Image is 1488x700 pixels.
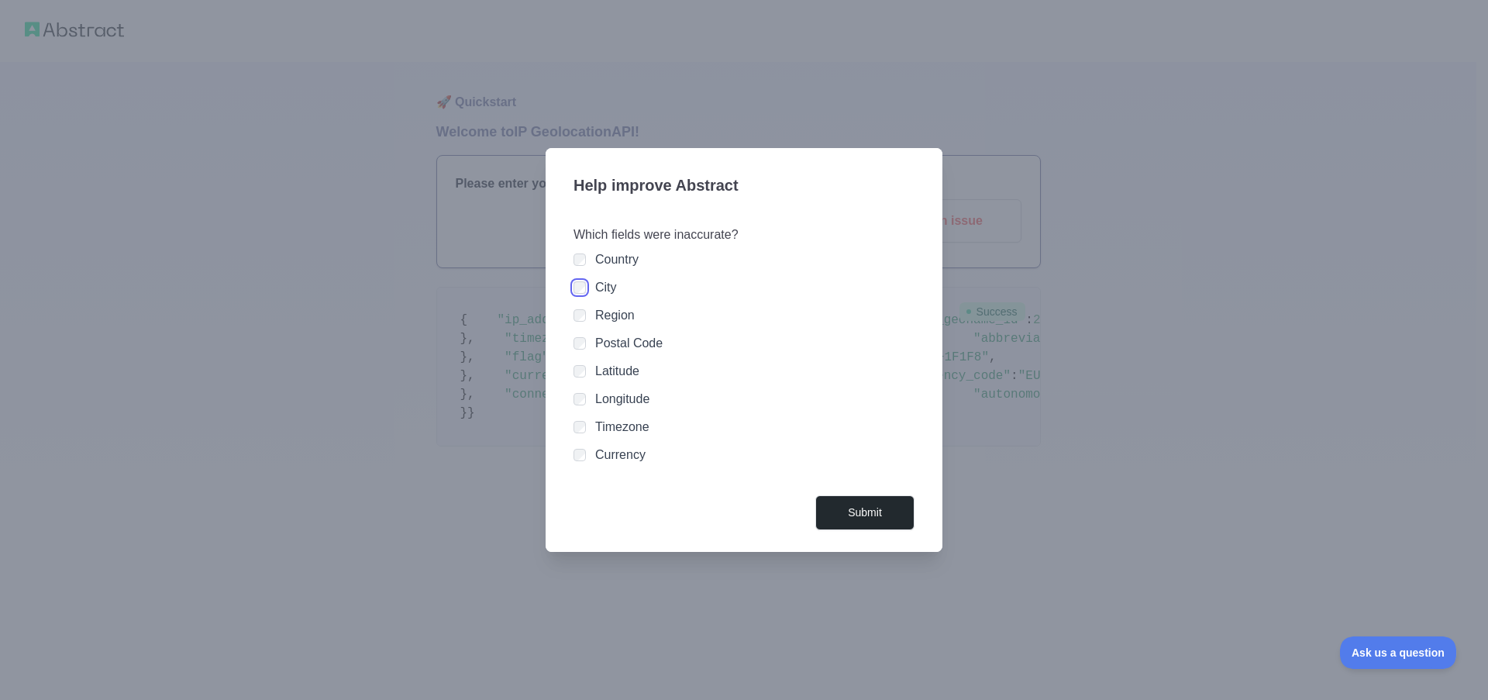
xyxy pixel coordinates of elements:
[815,495,914,530] button: Submit
[595,336,663,350] label: Postal Code
[595,309,635,322] label: Region
[595,364,639,378] label: Latitude
[595,253,639,266] label: Country
[573,167,914,207] h3: Help improve Abstract
[595,392,649,405] label: Longitude
[595,420,649,433] label: Timezone
[1340,636,1457,669] iframe: Toggle Customer Support
[595,448,646,461] label: Currency
[573,226,914,244] h3: Which fields were inaccurate?
[595,281,617,294] label: City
